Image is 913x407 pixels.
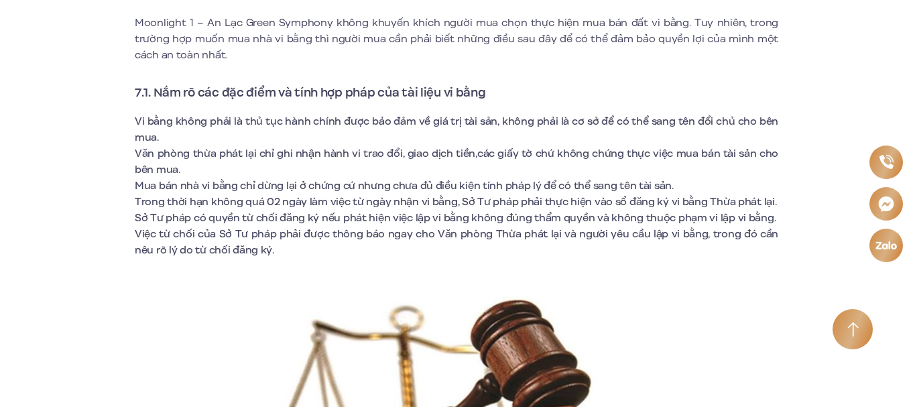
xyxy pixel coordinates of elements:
li: Sở Tư pháp có quyền từ chối đăng ký nếu phát hiện việc lập vi bằng không đúng thẩm quyền và không... [135,210,778,226]
p: Moonlight 1 – An Lạc Green Symphony không khuyến khích người mua chọn thực hiện mua bán đất vi bằ... [135,15,778,63]
li: Việc từ chối của Sở Tư pháp phải được thông báo ngay cho Văn phòng Thừa phát lại và người yêu cầu... [135,226,778,258]
img: Arrow icon [847,322,859,337]
img: Phone icon [878,154,894,170]
img: Messenger icon [877,195,895,213]
li: Trong thời hạn không quá 02 ngày làm việc từ ngày nhận vi bằng, Sở Tư pháp phải thực hiện vào sổ ... [135,194,778,210]
strong: 7.1. Nắm rõ các đặc điểm và tính hợp pháp của tài liệu vi bằng [135,84,486,101]
li: Mua bán nhà vi bằng chỉ dừng lại ở chứng cứ nhưng chưa đủ điều kiện tính pháp lý để có thể sang t... [135,178,778,194]
img: Zalo icon [875,240,898,250]
li: Văn phòng thừa phát lại chỉ ghi nhận hành vi trao đổi, giao dịch tiền,các giấy tờ chứ không chứng... [135,146,778,178]
li: Vi bằng không phải là thủ tục hành chính được bảo đảm về giá trị tài sản, không phải là cơ sở để ... [135,113,778,146]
